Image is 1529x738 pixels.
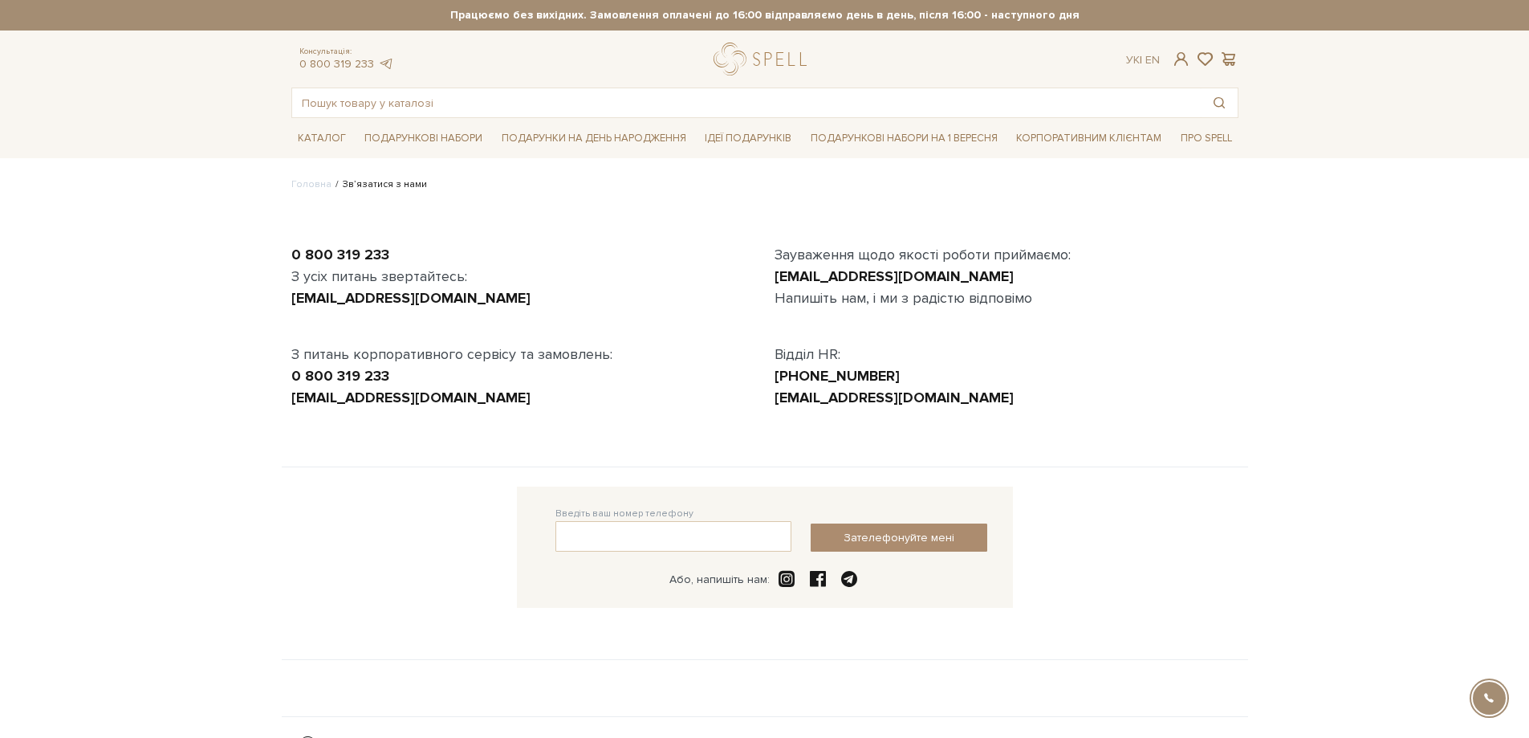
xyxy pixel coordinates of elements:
[292,88,1201,117] input: Пошук товару у каталозі
[291,367,389,385] a: 0 800 319 233
[775,367,900,385] a: [PHONE_NUMBER]
[1010,124,1168,152] a: Корпоративним клієнтам
[714,43,814,75] a: logo
[804,124,1004,152] a: Подарункові набори на 1 Вересня
[291,178,331,190] a: Головна
[282,244,765,409] div: З усіх питань звертайтесь: З питань корпоративного сервісу та замовлень:
[669,573,770,587] div: Або, напишіть нам:
[291,246,389,263] a: 0 800 319 233
[495,126,693,151] a: Подарунки на День народження
[555,507,693,521] label: Введіть ваш номер телефону
[698,126,798,151] a: Ідеї подарунків
[765,244,1248,409] div: Зауваження щодо якості роботи приймаємо: Напишіть нам, і ми з радістю відповімо Відділ HR:
[1201,88,1238,117] button: Пошук товару у каталозі
[331,177,427,192] li: Зв’язатися з нами
[1174,126,1238,151] a: Про Spell
[299,47,394,57] span: Консультація:
[1140,53,1142,67] span: |
[358,126,489,151] a: Подарункові набори
[1145,53,1160,67] a: En
[291,8,1238,22] strong: Працюємо без вихідних. Замовлення оплачені до 16:00 відправляємо день в день, після 16:00 - насту...
[291,389,531,406] a: [EMAIL_ADDRESS][DOMAIN_NAME]
[1126,53,1160,67] div: Ук
[378,57,394,71] a: telegram
[775,267,1014,285] a: [EMAIL_ADDRESS][DOMAIN_NAME]
[291,126,352,151] a: Каталог
[299,57,374,71] a: 0 800 319 233
[291,289,531,307] a: [EMAIL_ADDRESS][DOMAIN_NAME]
[811,524,987,552] button: Зателефонуйте мені
[775,389,1014,406] a: [EMAIL_ADDRESS][DOMAIN_NAME]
